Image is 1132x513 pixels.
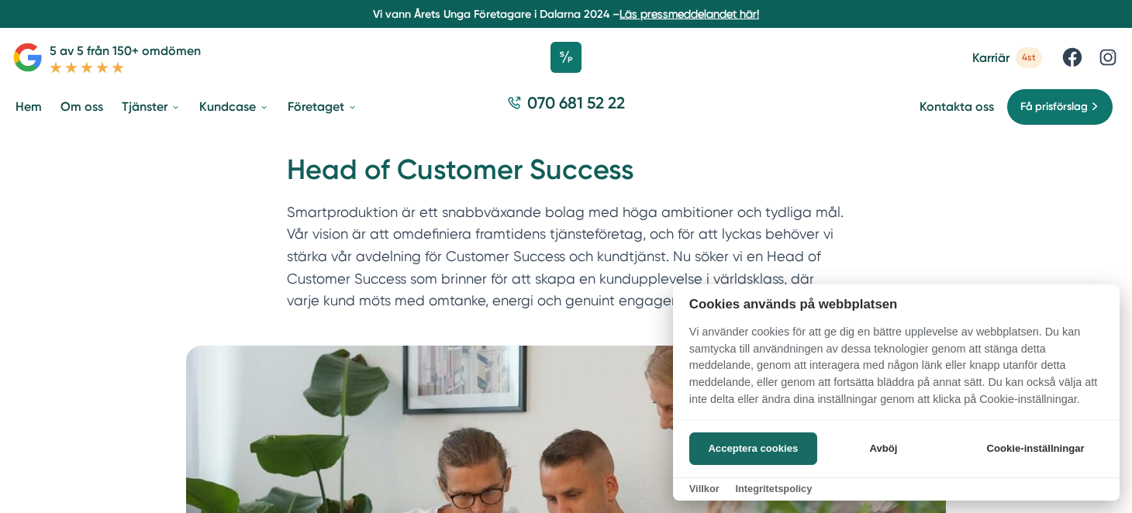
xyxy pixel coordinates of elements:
h2: Cookies används på webbplatsen [673,297,1120,312]
button: Avböj [822,432,945,465]
a: Villkor [689,483,720,494]
button: Cookie-inställningar [968,432,1103,465]
a: Integritetspolicy [735,483,812,494]
button: Acceptera cookies [689,432,817,465]
p: Vi använder cookies för att ge dig en bättre upplevelse av webbplatsen. Du kan samtycka till anvä... [673,324,1120,418]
